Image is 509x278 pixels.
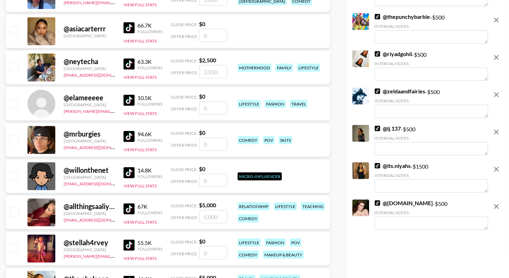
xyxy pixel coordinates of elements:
div: pov [263,136,275,144]
strong: $ 5,000 [199,202,216,208]
a: [PERSON_NAME][EMAIL_ADDRESS][DOMAIN_NAME] [64,252,167,259]
div: Followers [137,246,162,252]
div: fashion [265,100,286,108]
div: teaching [301,202,325,210]
button: remove [490,125,503,139]
input: 5,000 [199,210,227,223]
div: [GEOGRAPHIC_DATA] [64,211,115,216]
div: @ neytecha [64,57,115,66]
button: View Full Stats [124,183,157,188]
span: Offer Price: [171,251,198,256]
div: @ allthingsaaliyah [64,202,115,211]
button: remove [490,200,503,214]
div: 10.5K [137,94,162,101]
img: TikTok [375,14,380,20]
input: 0 [199,101,227,115]
a: [EMAIL_ADDRESS][DOMAIN_NAME] [64,144,134,150]
strong: $ 0 [199,238,205,245]
a: @thepunchybarbie [375,13,430,20]
div: - $ 1500 [375,162,488,193]
img: TikTok [124,131,135,142]
div: Internal Notes: [375,173,488,178]
img: TikTok [124,240,135,251]
button: View Full Stats [124,75,157,80]
div: comedy [238,215,259,223]
img: TikTok [375,51,380,57]
div: - $ 500 [375,88,488,118]
strong: $ 0 [199,129,205,136]
div: Internal Notes: [375,210,488,215]
button: remove [490,162,503,176]
span: Guide Price: [171,167,198,172]
a: @its.niyahs [375,162,411,169]
div: - $ 500 [375,51,488,81]
span: Offer Price: [171,34,198,39]
div: Followers [137,174,162,179]
input: 0 [199,246,227,260]
button: View Full Stats [124,2,157,7]
div: pov [290,239,301,247]
a: @zeldaandfairies [375,88,426,95]
div: 55.5K [137,239,162,246]
div: travel [290,100,308,108]
span: Guide Price: [171,131,198,136]
div: 67K [137,203,162,210]
div: skits [279,136,292,144]
a: @lj.137 [375,125,401,132]
div: lifestyle [297,64,320,72]
div: [GEOGRAPHIC_DATA] [64,66,115,71]
div: family [276,64,293,72]
span: Offer Price: [171,142,198,148]
div: @ mrburgies [64,130,115,138]
div: @ stellah4rvey [64,238,115,247]
div: 63.3K [137,58,162,65]
div: lifestyle [274,202,297,210]
input: 2,500 [199,65,227,78]
button: remove [490,51,503,64]
strong: $ 2,500 [199,57,216,63]
img: TikTok [124,59,135,70]
div: fashion [265,239,286,247]
span: Offer Price: [171,215,198,220]
span: Guide Price: [171,94,198,100]
div: @ willonthenet [64,166,115,175]
div: [GEOGRAPHIC_DATA] [64,138,115,144]
span: Guide Price: [171,58,198,63]
div: - $ 500 [375,125,488,155]
div: Followers [137,138,162,143]
div: Followers [137,29,162,34]
button: remove [490,88,503,102]
div: - $ 500 [375,200,488,230]
a: @riyadgohil [375,51,412,57]
span: Guide Price: [171,22,198,27]
span: Offer Price: [171,179,198,184]
button: View Full Stats [124,256,157,261]
button: View Full Stats [124,219,157,225]
input: 0 [199,138,227,151]
input: 0 [199,29,227,42]
div: motherhood [238,64,271,72]
div: Followers [137,65,162,70]
img: TikTok [124,167,135,178]
div: Internal Notes: [375,24,488,29]
div: relationship [238,202,270,210]
button: View Full Stats [124,38,157,44]
div: Internal Notes: [375,136,488,141]
div: 14.8K [137,167,162,174]
input: 0 [199,174,227,187]
div: comedy [238,251,259,259]
button: remove [490,13,503,27]
a: [PERSON_NAME][EMAIL_ADDRESS][DOMAIN_NAME] [64,107,167,114]
div: lifestyle [238,239,261,247]
div: [GEOGRAPHIC_DATA] [64,247,115,252]
a: [EMAIL_ADDRESS][DOMAIN_NAME] [64,180,134,186]
div: [GEOGRAPHIC_DATA] [64,102,115,107]
div: [GEOGRAPHIC_DATA] [64,33,115,38]
div: makeup & beauty [263,251,304,259]
div: lifestyle [238,100,261,108]
a: @[DOMAIN_NAME] [375,200,433,207]
strong: $ 0 [199,165,205,172]
div: @ asiacarterrr [64,24,115,33]
span: Guide Price: [171,203,198,208]
div: - $ 500 [375,13,488,44]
